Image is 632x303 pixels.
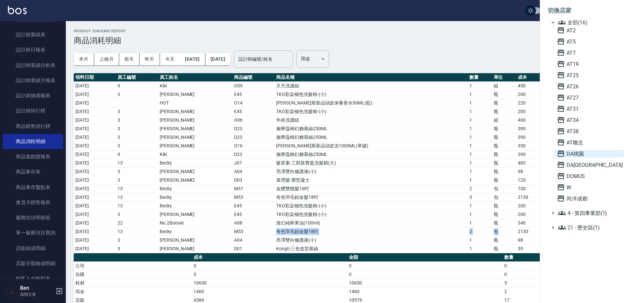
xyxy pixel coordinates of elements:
span: AT26 [557,82,621,90]
span: W [557,183,621,191]
span: DA桃園 [557,150,621,158]
span: AT概念 [557,138,621,146]
span: AT7 [557,49,621,57]
span: AT19 [557,60,621,68]
span: 尚洋成都 [557,195,621,202]
span: DA[GEOGRAPHIC_DATA] [557,161,621,169]
span: 4 - 第四事業部(1) [558,209,621,217]
span: AT38 [557,127,621,135]
span: AT5 [557,38,621,45]
span: AT34 [557,116,621,124]
span: AT31 [557,105,621,113]
span: AT27 [557,94,621,102]
span: 全部(16) [558,18,621,26]
li: 切換店家 [548,3,624,18]
span: AT25 [557,71,621,79]
span: 21 - 歷史區(1) [558,224,621,231]
span: AT2 [557,26,621,34]
span: DOMUS [557,172,621,180]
